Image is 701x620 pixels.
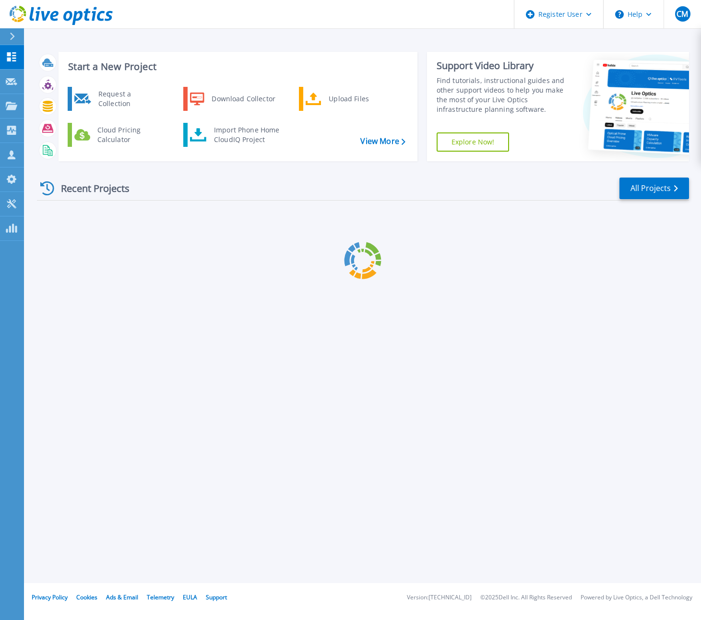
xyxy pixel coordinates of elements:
div: Request a Collection [94,89,164,108]
a: Cloud Pricing Calculator [68,123,166,147]
div: Find tutorials, instructional guides and other support videos to help you make the most of your L... [437,76,568,114]
div: Import Phone Home CloudIQ Project [209,125,284,144]
li: Powered by Live Optics, a Dell Technology [581,595,692,601]
a: Ads & Email [106,593,138,601]
a: Request a Collection [68,87,166,111]
span: CM [677,10,688,18]
a: View More [360,137,405,146]
div: Recent Projects [37,177,143,200]
a: All Projects [619,178,689,199]
a: Download Collector [183,87,282,111]
li: © 2025 Dell Inc. All Rights Reserved [480,595,572,601]
a: Support [206,593,227,601]
a: Cookies [76,593,97,601]
div: Cloud Pricing Calculator [93,125,164,144]
li: Version: [TECHNICAL_ID] [407,595,472,601]
div: Support Video Library [437,60,568,72]
div: Upload Files [324,89,395,108]
a: Telemetry [147,593,174,601]
a: Upload Files [299,87,397,111]
h3: Start a New Project [68,61,405,72]
a: EULA [183,593,197,601]
a: Privacy Policy [32,593,68,601]
a: Explore Now! [437,132,510,152]
div: Download Collector [207,89,279,108]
